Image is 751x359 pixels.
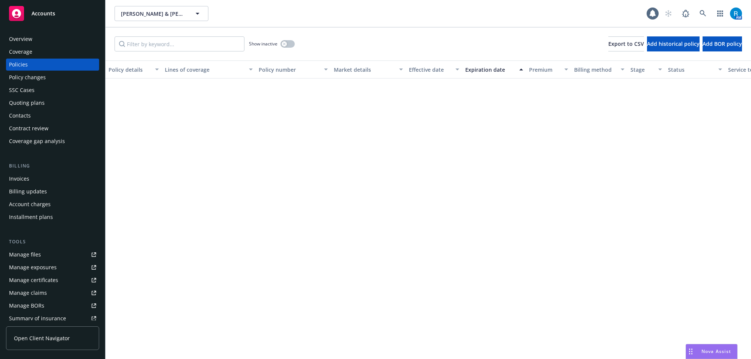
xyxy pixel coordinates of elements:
[665,60,725,78] button: Status
[6,33,99,45] a: Overview
[331,60,406,78] button: Market details
[526,60,571,78] button: Premium
[256,60,331,78] button: Policy number
[32,11,55,17] span: Accounts
[713,6,728,21] a: Switch app
[703,36,742,51] button: Add BOR policy
[6,211,99,223] a: Installment plans
[701,348,731,354] span: Nova Assist
[9,198,51,210] div: Account charges
[9,261,57,273] div: Manage exposures
[529,66,560,74] div: Premium
[409,66,451,74] div: Effective date
[703,40,742,47] span: Add BOR policy
[6,249,99,261] a: Manage files
[9,33,32,45] div: Overview
[334,66,395,74] div: Market details
[259,66,320,74] div: Policy number
[162,60,256,78] button: Lines of coverage
[608,40,644,47] span: Export to CSV
[249,41,277,47] span: Show inactive
[6,3,99,24] a: Accounts
[6,198,99,210] a: Account charges
[9,186,47,198] div: Billing updates
[661,6,676,21] a: Start snowing
[678,6,693,21] a: Report a Bug
[686,344,695,359] div: Drag to move
[14,334,70,342] span: Open Client Navigator
[627,60,665,78] button: Stage
[121,10,186,18] span: [PERSON_NAME] & [PERSON_NAME]
[9,312,66,324] div: Summary of insurance
[6,59,99,71] a: Policies
[465,66,515,74] div: Expiration date
[6,312,99,324] a: Summary of insurance
[6,46,99,58] a: Coverage
[6,238,99,246] div: Tools
[6,173,99,185] a: Invoices
[6,274,99,286] a: Manage certificates
[647,40,700,47] span: Add historical policy
[608,36,644,51] button: Export to CSV
[630,66,654,74] div: Stage
[6,97,99,109] a: Quoting plans
[6,71,99,83] a: Policy changes
[571,60,627,78] button: Billing method
[9,300,44,312] div: Manage BORs
[574,66,616,74] div: Billing method
[106,60,162,78] button: Policy details
[9,97,45,109] div: Quoting plans
[9,71,46,83] div: Policy changes
[9,59,28,71] div: Policies
[6,84,99,96] a: SSC Cases
[695,6,710,21] a: Search
[6,261,99,273] a: Manage exposures
[9,110,31,122] div: Contacts
[115,6,208,21] button: [PERSON_NAME] & [PERSON_NAME]
[6,162,99,170] div: Billing
[9,211,53,223] div: Installment plans
[9,274,58,286] div: Manage certificates
[6,300,99,312] a: Manage BORs
[9,122,48,134] div: Contract review
[115,36,244,51] input: Filter by keyword...
[9,287,47,299] div: Manage claims
[109,66,151,74] div: Policy details
[165,66,244,74] div: Lines of coverage
[6,122,99,134] a: Contract review
[6,135,99,147] a: Coverage gap analysis
[6,110,99,122] a: Contacts
[9,46,32,58] div: Coverage
[9,173,29,185] div: Invoices
[647,36,700,51] button: Add historical policy
[9,84,35,96] div: SSC Cases
[462,60,526,78] button: Expiration date
[686,344,737,359] button: Nova Assist
[668,66,714,74] div: Status
[6,287,99,299] a: Manage claims
[6,186,99,198] a: Billing updates
[730,8,742,20] img: photo
[9,249,41,261] div: Manage files
[9,135,65,147] div: Coverage gap analysis
[406,60,462,78] button: Effective date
